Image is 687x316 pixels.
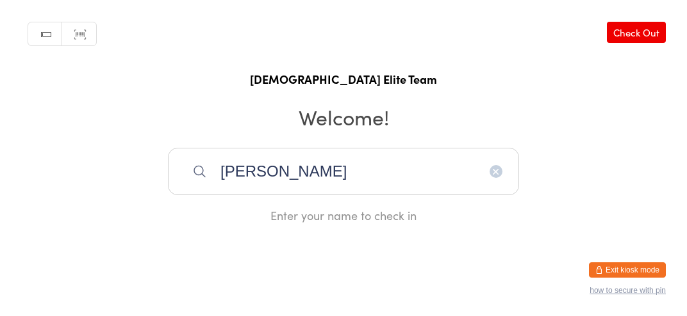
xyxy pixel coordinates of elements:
button: Exit kiosk mode [589,262,666,278]
button: how to secure with pin [590,286,666,295]
h1: [DEMOGRAPHIC_DATA] Elite Team [13,71,674,87]
div: Enter your name to check in [168,207,519,223]
h2: Welcome! [13,102,674,131]
input: Search [168,148,519,195]
a: Check Out [607,22,666,43]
